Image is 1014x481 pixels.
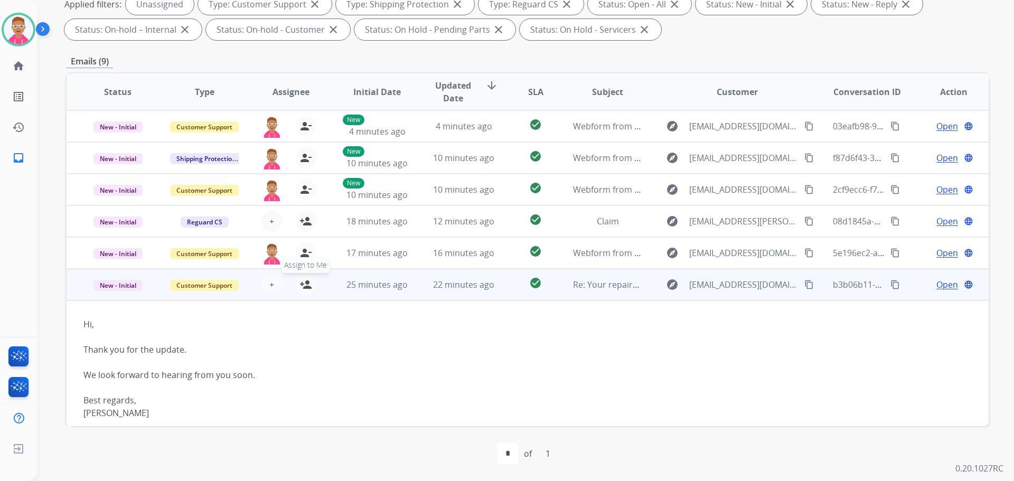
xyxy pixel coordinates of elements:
[83,369,799,432] div: We look forward to hearing from you soon. Best regards, [PERSON_NAME]
[890,185,900,194] mat-icon: content_copy
[104,86,132,98] span: Status
[170,121,239,133] span: Customer Support
[93,280,143,291] span: New - Initial
[666,278,679,291] mat-icon: explore
[433,247,494,259] span: 16 minutes ago
[689,215,798,228] span: [EMAIL_ADDRESS][PERSON_NAME][DOMAIN_NAME]
[833,215,993,227] span: 08d1845a-df66-4fae-8009-94076ed6b34e
[529,118,542,131] mat-icon: check_circle
[902,73,989,110] th: Action
[299,152,312,164] mat-icon: person_remove
[964,121,973,131] mat-icon: language
[890,280,900,289] mat-icon: content_copy
[433,184,494,195] span: 10 minutes ago
[890,121,900,131] mat-icon: content_copy
[689,183,798,196] span: [EMAIL_ADDRESS][DOMAIN_NAME]
[281,257,330,273] span: Assign to Me
[573,279,755,290] span: Re: Your repaired product has been delivered
[689,120,798,133] span: [EMAIL_ADDRESS][DOMAIN_NAME]
[528,86,543,98] span: SLA
[964,153,973,163] mat-icon: language
[890,248,900,258] mat-icon: content_copy
[299,247,312,259] mat-icon: person_remove
[327,23,340,36] mat-icon: close
[955,462,1003,475] p: 0.20.1027RC
[492,23,505,36] mat-icon: close
[936,278,958,291] span: Open
[689,152,798,164] span: [EMAIL_ADDRESS][DOMAIN_NAME]
[93,248,143,259] span: New - Initial
[804,121,814,131] mat-icon: content_copy
[295,274,316,295] button: Assign to Me
[689,278,798,291] span: [EMAIL_ADDRESS][DOMAIN_NAME]
[936,183,958,196] span: Open
[206,19,350,40] div: Status: On-hold - Customer
[890,153,900,163] mat-icon: content_copy
[597,215,619,227] span: Claim
[524,447,532,460] div: of
[170,280,239,291] span: Customer Support
[346,247,408,259] span: 17 minutes ago
[12,90,25,103] mat-icon: list_alt
[269,215,274,228] span: +
[936,215,958,228] span: Open
[261,147,283,169] img: agent-avatar
[261,116,283,138] img: agent-avatar
[433,279,494,290] span: 22 minutes ago
[804,248,814,258] mat-icon: content_copy
[936,120,958,133] span: Open
[429,79,477,105] span: Updated Date
[67,55,113,68] p: Emails (9)
[717,86,758,98] span: Customer
[299,183,312,196] mat-icon: person_remove
[833,120,995,132] span: 03eafb98-9233-4ea4-a91a-d39e66e0ebe9
[93,153,143,164] span: New - Initial
[833,279,991,290] span: b3b06b11-ff21-43fb-a0d9-72f0181cb6ba
[936,152,958,164] span: Open
[666,183,679,196] mat-icon: explore
[64,19,202,40] div: Status: On-hold – Internal
[346,215,408,227] span: 18 minutes ago
[195,86,214,98] span: Type
[537,443,559,464] div: 1
[353,86,401,98] span: Initial Date
[833,184,988,195] span: 2cf9ecc6-f7c9-40ac-849b-2dc31fd67768
[529,245,542,258] mat-icon: check_circle
[936,247,958,259] span: Open
[83,343,799,356] div: Thank you for the update.
[343,146,364,157] p: New
[12,60,25,72] mat-icon: home
[299,215,312,228] mat-icon: person_add
[83,318,799,432] div: Hi,
[804,216,814,226] mat-icon: content_copy
[346,157,408,169] span: 10 minutes ago
[93,121,143,133] span: New - Initial
[529,277,542,289] mat-icon: check_circle
[689,247,798,259] span: [EMAIL_ADDRESS][DOMAIN_NAME]
[485,79,498,92] mat-icon: arrow_downward
[666,247,679,259] mat-icon: explore
[261,274,283,295] button: +
[573,184,812,195] span: Webform from [EMAIL_ADDRESS][DOMAIN_NAME] on [DATE]
[179,23,191,36] mat-icon: close
[433,152,494,164] span: 10 minutes ago
[833,86,901,98] span: Conversation ID
[529,182,542,194] mat-icon: check_circle
[964,216,973,226] mat-icon: language
[804,280,814,289] mat-icon: content_copy
[573,120,812,132] span: Webform from [EMAIL_ADDRESS][DOMAIN_NAME] on [DATE]
[638,23,651,36] mat-icon: close
[181,216,229,228] span: Reguard CS
[666,215,679,228] mat-icon: explore
[573,152,812,164] span: Webform from [EMAIL_ADDRESS][DOMAIN_NAME] on [DATE]
[436,120,492,132] span: 4 minutes ago
[261,242,283,265] img: agent-avatar
[299,120,312,133] mat-icon: person_remove
[573,247,812,259] span: Webform from [EMAIL_ADDRESS][DOMAIN_NAME] on [DATE]
[261,179,283,201] img: agent-avatar
[964,280,973,289] mat-icon: language
[529,213,542,226] mat-icon: check_circle
[12,121,25,134] mat-icon: history
[529,150,542,163] mat-icon: check_circle
[592,86,623,98] span: Subject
